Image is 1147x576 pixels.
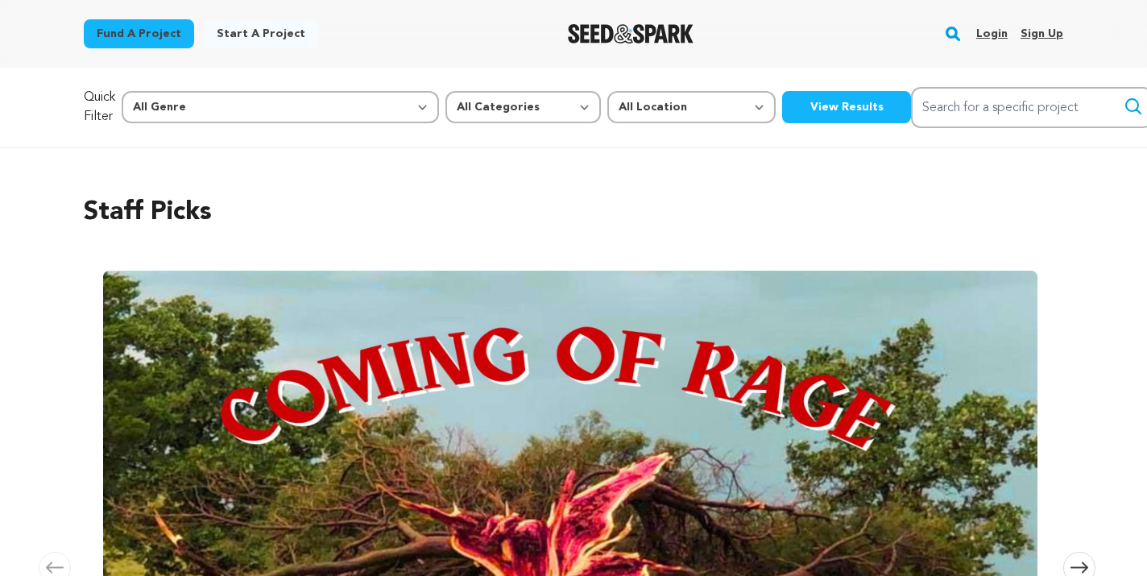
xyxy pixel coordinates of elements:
[568,24,694,44] img: Seed&Spark Logo Dark Mode
[782,91,911,123] button: View Results
[1021,21,1063,47] a: Sign up
[204,19,318,48] a: Start a project
[84,193,1063,232] h2: Staff Picks
[84,19,194,48] a: Fund a project
[976,21,1008,47] a: Login
[568,24,694,44] a: Seed&Spark Homepage
[84,88,115,126] p: Quick Filter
